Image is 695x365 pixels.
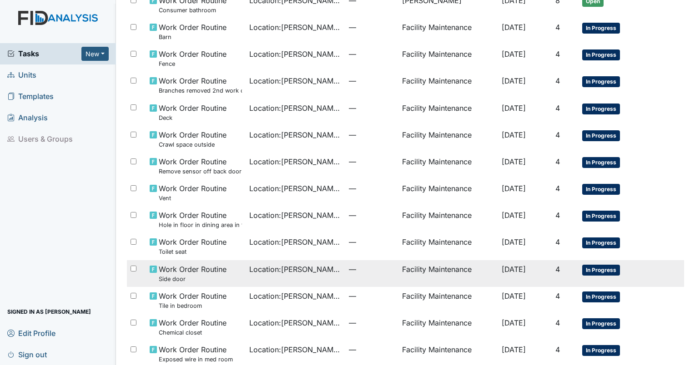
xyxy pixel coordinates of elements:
[582,157,620,168] span: In Progress
[555,345,560,354] span: 4
[349,183,395,194] span: —
[159,355,233,364] small: Exposed wire in med room
[159,344,233,364] span: Work Order Routine Exposed wire in med room
[582,23,620,34] span: In Progress
[159,22,227,41] span: Work Order Routine Barn
[249,129,342,140] span: Location : [PERSON_NAME].
[502,184,526,193] span: [DATE]
[159,291,227,310] span: Work Order Routine Tile in bedroom
[349,156,395,167] span: —
[159,237,227,256] span: Work Order Routine Toilet seat
[398,18,498,45] td: Facility Maintenance
[555,130,560,139] span: 4
[159,183,227,202] span: Work Order Routine Vent
[159,75,242,95] span: Work Order Routine Branches removed 2nd work order
[502,23,526,32] span: [DATE]
[249,344,342,355] span: Location : [PERSON_NAME].
[582,345,620,356] span: In Progress
[398,153,498,179] td: Facility Maintenance
[502,211,526,220] span: [DATE]
[159,301,227,310] small: Tile in bedroom
[502,157,526,166] span: [DATE]
[398,45,498,72] td: Facility Maintenance
[502,130,526,139] span: [DATE]
[159,156,242,176] span: Work Order Routine Remove sensor off back door
[349,317,395,328] span: —
[159,59,227,68] small: Fence
[249,103,342,113] span: Location : [PERSON_NAME].
[249,291,342,301] span: Location : [PERSON_NAME].
[398,72,498,99] td: Facility Maintenance
[7,326,55,340] span: Edit Profile
[159,275,227,283] small: Side door
[582,130,620,141] span: In Progress
[349,103,395,113] span: —
[159,210,242,229] span: Work Order Routine Hole in floor in dining area in the kitchen
[349,210,395,221] span: —
[349,344,395,355] span: —
[249,317,342,328] span: Location : [PERSON_NAME].
[502,345,526,354] span: [DATE]
[502,265,526,274] span: [DATE]
[555,184,560,193] span: 4
[81,47,109,61] button: New
[582,184,620,195] span: In Progress
[7,68,36,82] span: Units
[555,104,560,113] span: 4
[582,211,620,222] span: In Progress
[398,179,498,206] td: Facility Maintenance
[159,194,227,202] small: Vent
[555,157,560,166] span: 4
[502,76,526,85] span: [DATE]
[502,318,526,327] span: [DATE]
[502,104,526,113] span: [DATE]
[398,314,498,340] td: Facility Maintenance
[159,221,242,229] small: Hole in floor in dining area in the kitchen
[159,328,227,337] small: Chemical closet
[159,33,227,41] small: Barn
[159,103,227,122] span: Work Order Routine Deck
[582,76,620,87] span: In Progress
[349,75,395,86] span: —
[502,291,526,301] span: [DATE]
[249,22,342,33] span: Location : [PERSON_NAME].
[159,49,227,68] span: Work Order Routine Fence
[349,22,395,33] span: —
[7,347,47,361] span: Sign out
[398,260,498,287] td: Facility Maintenance
[555,211,560,220] span: 4
[555,237,560,247] span: 4
[502,49,526,59] span: [DATE]
[582,291,620,302] span: In Progress
[159,140,227,149] small: Crawl space outside
[159,167,242,176] small: Remove sensor off back door
[159,264,227,283] span: Work Order Routine Side door
[398,126,498,153] td: Facility Maintenance
[582,237,620,248] span: In Progress
[159,113,227,122] small: Deck
[582,265,620,276] span: In Progress
[555,265,560,274] span: 4
[249,183,342,194] span: Location : [PERSON_NAME].
[555,23,560,32] span: 4
[249,49,342,59] span: Location : [PERSON_NAME].
[582,104,620,114] span: In Progress
[349,49,395,59] span: —
[555,49,560,59] span: 4
[249,264,342,275] span: Location : [PERSON_NAME].
[159,6,227,15] small: Consumer bathroom
[349,264,395,275] span: —
[349,291,395,301] span: —
[159,129,227,149] span: Work Order Routine Crawl space outside
[249,237,342,247] span: Location : [PERSON_NAME].
[159,86,242,95] small: Branches removed 2nd work order
[7,48,81,59] a: Tasks
[398,287,498,314] td: Facility Maintenance
[582,49,620,60] span: In Progress
[398,99,498,126] td: Facility Maintenance
[7,111,48,125] span: Analysis
[7,305,91,319] span: Signed in as [PERSON_NAME]
[555,76,560,85] span: 4
[398,233,498,260] td: Facility Maintenance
